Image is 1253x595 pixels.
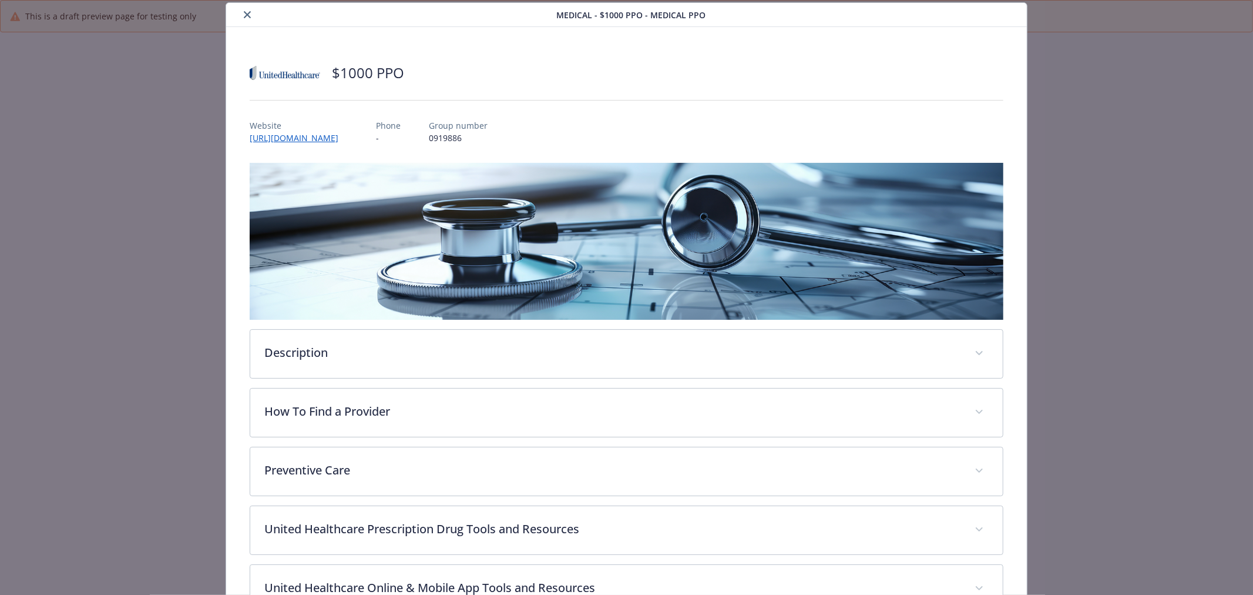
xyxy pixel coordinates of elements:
p: Preventive Care [264,462,960,479]
img: United Healthcare Insurance Company [250,55,320,91]
button: close [240,8,254,22]
h2: $1000 PPO [332,63,404,83]
p: Group number [429,119,488,132]
p: 0919886 [429,132,488,144]
p: Description [264,344,960,362]
div: United Healthcare Prescription Drug Tools and Resources [250,506,1003,554]
p: Phone [376,119,401,132]
div: How To Find a Provider [250,389,1003,437]
p: United Healthcare Prescription Drug Tools and Resources [264,520,960,538]
img: banner [250,163,1003,320]
p: - [376,132,401,144]
p: Website [250,119,348,132]
a: [URL][DOMAIN_NAME] [250,132,348,143]
p: How To Find a Provider [264,403,960,420]
div: Preventive Care [250,447,1003,496]
span: Medical - $1000 PPO - Medical PPO [557,9,706,21]
div: Description [250,330,1003,378]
